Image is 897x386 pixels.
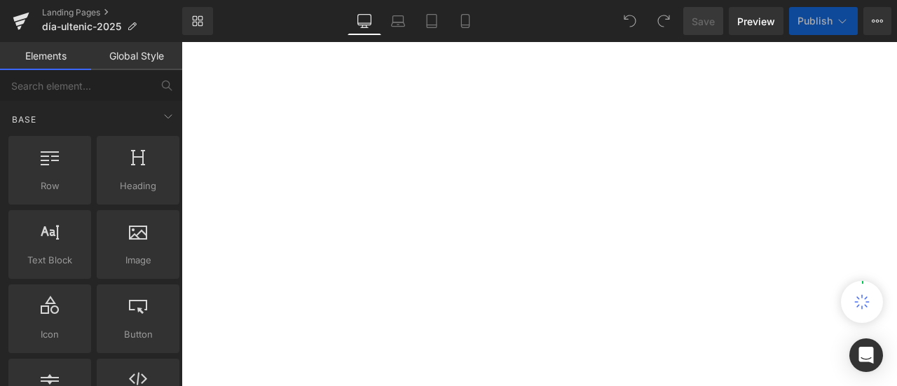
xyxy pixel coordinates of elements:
[650,7,678,35] button: Redo
[42,7,182,18] a: Landing Pages
[448,7,482,35] a: Mobile
[13,253,87,268] span: Text Block
[101,327,175,342] span: Button
[789,7,858,35] button: Publish
[42,21,121,32] span: día-ultenic-2025
[101,253,175,268] span: Image
[729,7,783,35] a: Preview
[616,7,644,35] button: Undo
[101,179,175,193] span: Heading
[415,7,448,35] a: Tablet
[797,15,833,27] span: Publish
[692,14,715,29] span: Save
[91,42,182,70] a: Global Style
[348,7,381,35] a: Desktop
[182,7,213,35] a: New Library
[13,327,87,342] span: Icon
[849,338,883,372] div: Open Intercom Messenger
[863,7,891,35] button: More
[737,14,775,29] span: Preview
[381,7,415,35] a: Laptop
[11,113,38,126] span: Base
[13,179,87,193] span: Row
